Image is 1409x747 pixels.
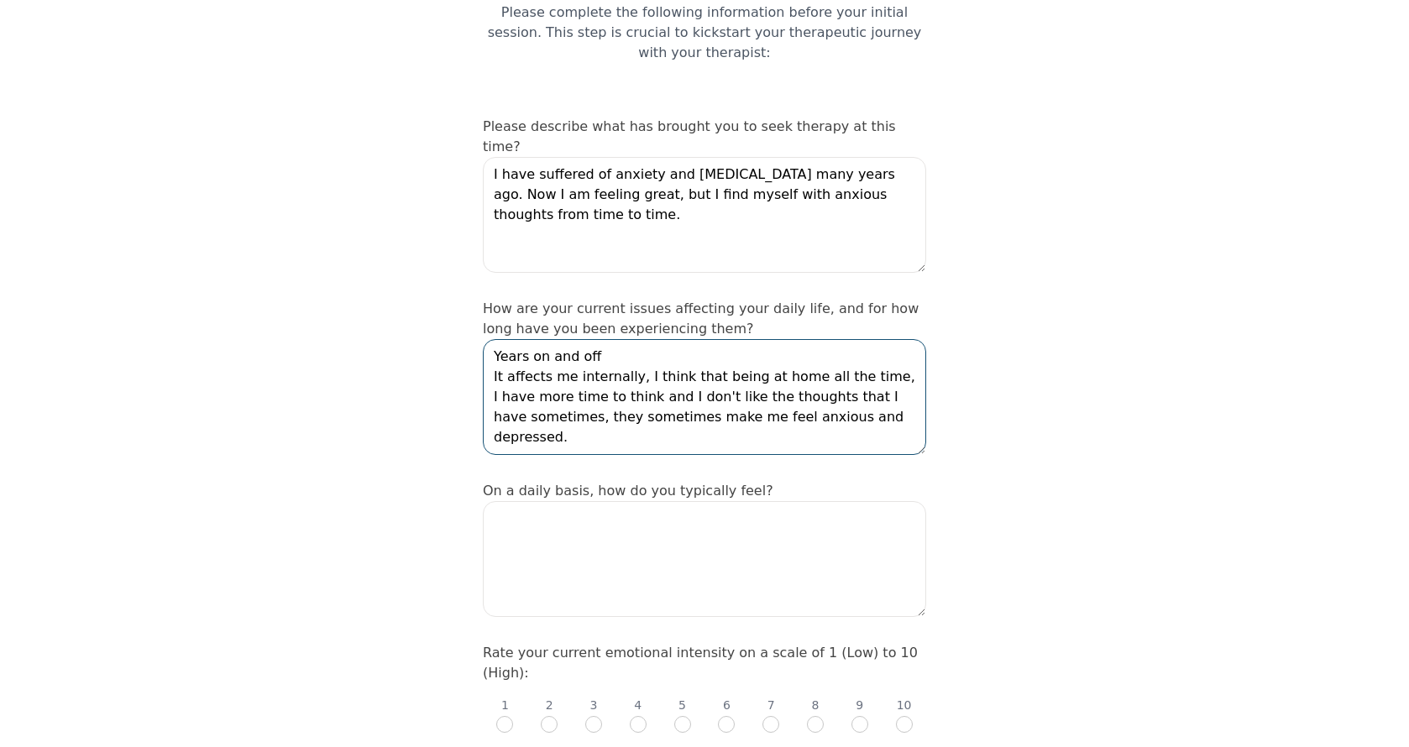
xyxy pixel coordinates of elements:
[483,300,919,337] label: How are your current issues affecting your daily life, and for how long have you been experiencin...
[483,118,896,154] label: Please describe what has brought you to seek therapy at this time?
[483,483,773,499] label: On a daily basis, how do you typically feel?
[634,697,642,713] p: 4
[483,3,926,63] p: Please complete the following information before your initial session. This step is crucial to ki...
[856,697,863,713] p: 9
[897,697,912,713] p: 10
[483,645,918,681] label: Rate your current emotional intensity on a scale of 1 (Low) to 10 (High):
[812,697,820,713] p: 8
[767,697,775,713] p: 7
[483,339,926,455] textarea: Years on and off It affects me internally, I think that being at home all the time, I have more t...
[483,157,926,273] textarea: I have suffered of anxiety and [MEDICAL_DATA] many years ago. Now I am feeling great, but I find ...
[723,697,731,713] p: 6
[590,697,598,713] p: 3
[546,697,553,713] p: 2
[501,697,509,713] p: 1
[678,697,686,713] p: 5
